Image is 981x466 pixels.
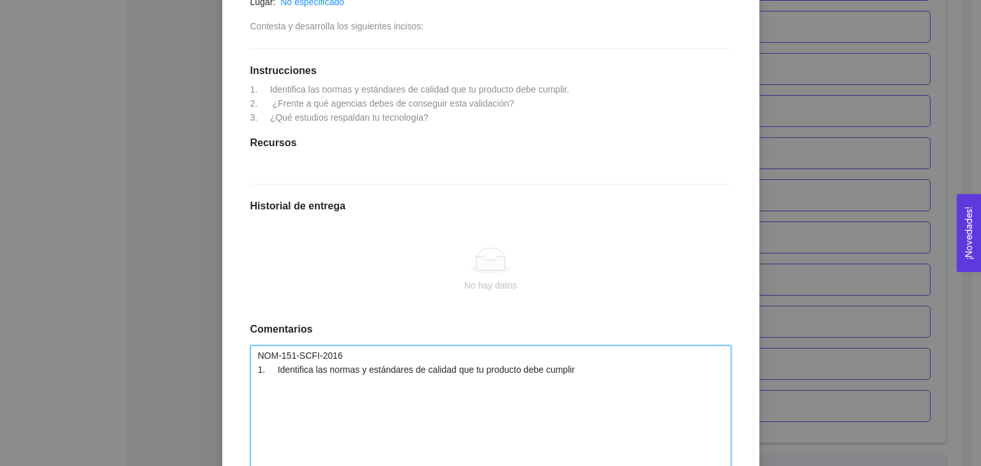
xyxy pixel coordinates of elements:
[957,194,981,272] button: Open Feedback Widget
[250,323,731,336] h1: Comentarios
[250,200,731,213] h1: Historial de entrega
[250,21,424,31] span: Contesta y desarrolla los siguientes incisos:
[250,137,731,149] h1: Recursos
[250,64,731,77] h1: Instrucciones
[261,278,721,292] div: No hay datos
[250,84,570,123] span: 1. Identifica las normas y estándares de calidad que tu producto debe cumplir. 2. ¿Frente a qué a...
